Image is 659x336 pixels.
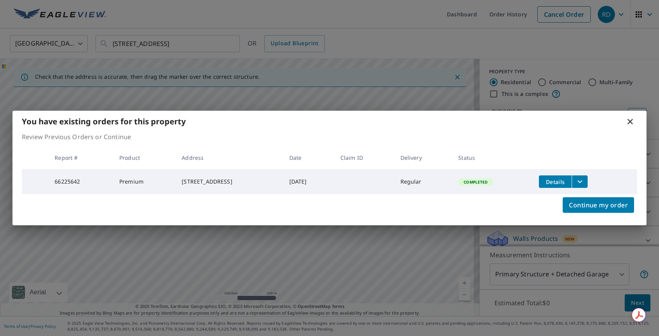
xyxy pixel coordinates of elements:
[182,178,276,186] div: [STREET_ADDRESS]
[113,169,175,194] td: Premium
[544,178,567,186] span: Details
[394,146,452,169] th: Delivery
[175,146,283,169] th: Address
[459,179,492,185] span: Completed
[48,146,113,169] th: Report #
[113,146,175,169] th: Product
[22,132,637,141] p: Review Previous Orders or Continue
[394,169,452,194] td: Regular
[572,175,588,188] button: filesDropdownBtn-66225642
[539,175,572,188] button: detailsBtn-66225642
[22,116,186,127] b: You have existing orders for this property
[569,200,628,210] span: Continue my order
[452,146,533,169] th: Status
[283,146,334,169] th: Date
[334,146,394,169] th: Claim ID
[283,169,334,194] td: [DATE]
[48,169,113,194] td: 66225642
[563,197,634,213] button: Continue my order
